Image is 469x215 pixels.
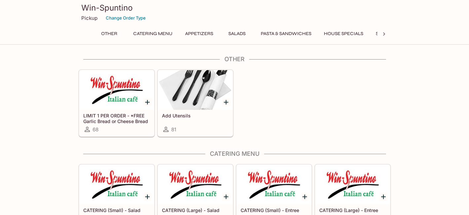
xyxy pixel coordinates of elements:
[93,126,98,133] span: 68
[79,70,154,110] div: LIMIT 1 PER ORDER - *FREE Garlic Bread or Cheese Bread w/ Purchase of $50 or More!
[158,70,233,110] div: Add Utensils
[81,15,98,21] p: Pickup
[181,29,217,38] button: Appetizers
[143,193,152,201] button: Add CATERING (Small) - Salad
[103,13,149,23] button: Change Order Type
[79,165,154,204] div: CATERING (Small) - Salad
[79,56,391,63] h4: Other
[162,207,229,213] h5: CATERING (Large) - Salad
[79,70,154,137] a: LIMIT 1 PER ORDER - *FREE Garlic Bread or Cheese Bread w/ Purchase of $50 or More!68
[257,29,315,38] button: Pasta & Sandwiches
[372,29,436,38] button: Special Combinations
[83,207,150,213] h5: CATERING (Small) - Salad
[79,150,391,157] h4: Catering Menu
[319,207,386,213] h5: CATERING (Large) - Entree
[171,126,176,133] span: 81
[158,70,233,137] a: Add Utensils81
[222,193,230,201] button: Add CATERING (Large) - Salad
[301,193,309,201] button: Add CATERING (Small) - Entree
[95,29,124,38] button: Other
[81,3,388,13] h3: Win-Spuntino
[315,165,390,204] div: CATERING (Large) - Entree
[158,165,233,204] div: CATERING (Large) - Salad
[143,98,152,106] button: Add LIMIT 1 PER ORDER - *FREE Garlic Bread or Cheese Bread w/ Purchase of $50 or More!
[320,29,367,38] button: House Specials
[130,29,176,38] button: Catering Menu
[83,113,150,124] h5: LIMIT 1 PER ORDER - *FREE Garlic Bread or Cheese Bread w/ Purchase of $50 or More!
[379,193,388,201] button: Add CATERING (Large) - Entree
[222,29,252,38] button: Salads
[241,207,307,213] h5: CATERING (Small) - Entree
[222,98,230,106] button: Add Add Utensils
[237,165,311,204] div: CATERING (Small) - Entree
[162,113,229,118] h5: Add Utensils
